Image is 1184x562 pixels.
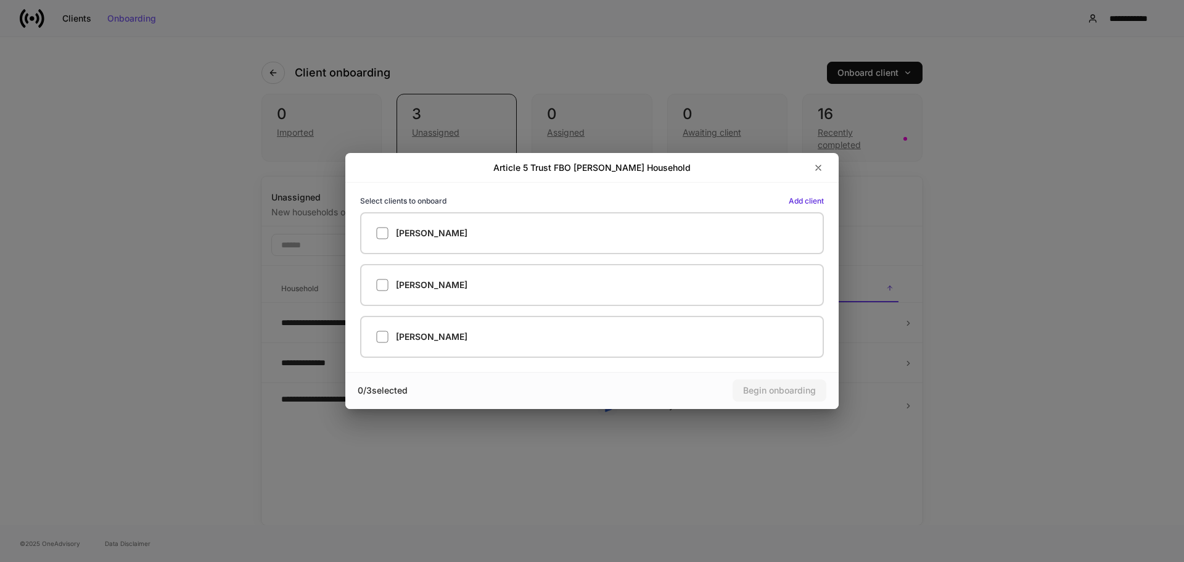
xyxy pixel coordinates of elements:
label: [PERSON_NAME] [360,316,824,358]
h2: Article 5 Trust FBO [PERSON_NAME] Household [493,162,691,174]
h5: [PERSON_NAME] [396,279,467,291]
label: [PERSON_NAME] [360,264,824,306]
h6: Select clients to onboard [360,195,446,207]
label: [PERSON_NAME] [360,212,824,254]
h5: [PERSON_NAME] [396,227,467,239]
button: Add client [789,197,824,205]
h5: [PERSON_NAME] [396,331,467,343]
div: 0 / 3 selected [358,384,592,397]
